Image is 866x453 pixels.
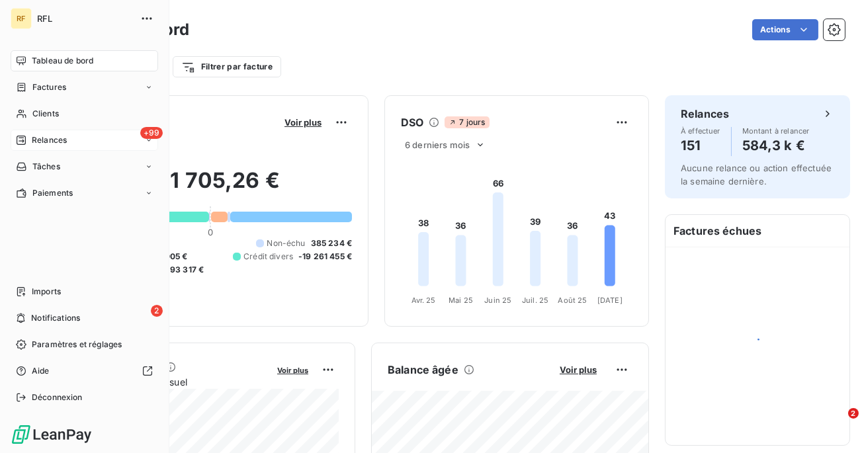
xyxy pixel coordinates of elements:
[151,305,163,317] span: 2
[848,408,859,419] span: 2
[277,366,308,375] span: Voir plus
[597,296,623,305] tspan: [DATE]
[681,127,720,135] span: À effectuer
[37,13,132,24] span: RFL
[75,167,352,207] h2: 911 705,26 €
[556,364,601,376] button: Voir plus
[449,296,473,305] tspan: Mai 25
[32,187,73,199] span: Paiements
[522,296,548,305] tspan: Juil. 25
[11,8,32,29] div: RF
[281,116,325,128] button: Voir plus
[243,251,293,263] span: Crédit divers
[666,215,849,247] h6: Factures échues
[284,117,322,128] span: Voir plus
[75,375,268,389] span: Chiffre d'affaires mensuel
[298,251,352,263] span: -19 261 455 €
[445,116,489,128] span: 7 jours
[742,135,810,156] h4: 584,3 k €
[411,296,436,305] tspan: Avr. 25
[405,140,470,150] span: 6 derniers mois
[311,237,352,249] span: 385 234 €
[32,108,59,120] span: Clients
[681,106,729,122] h6: Relances
[32,81,66,93] span: Factures
[32,286,61,298] span: Imports
[401,114,423,130] h6: DSO
[560,364,597,375] span: Voir plus
[11,424,93,445] img: Logo LeanPay
[681,135,720,156] h4: 151
[11,360,158,382] a: Aide
[31,312,80,324] span: Notifications
[32,391,83,403] span: Déconnexion
[32,134,67,146] span: Relances
[681,163,832,186] span: Aucune relance ou action effectuée la semaine dernière.
[32,339,122,350] span: Paramètres et réglages
[388,362,458,378] h6: Balance âgée
[273,364,312,376] button: Voir plus
[821,408,853,440] iframe: Intercom live chat
[752,19,818,40] button: Actions
[208,227,213,237] span: 0
[140,127,163,139] span: +99
[32,161,60,173] span: Tâches
[166,264,204,276] span: -93 317 €
[742,127,810,135] span: Montant à relancer
[558,296,587,305] tspan: Août 25
[32,365,50,377] span: Aide
[484,296,511,305] tspan: Juin 25
[267,237,305,249] span: Non-échu
[173,56,281,77] button: Filtrer par facture
[32,55,93,67] span: Tableau de bord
